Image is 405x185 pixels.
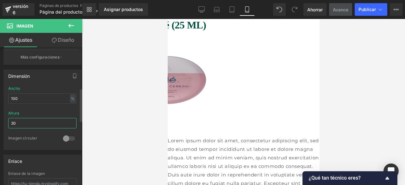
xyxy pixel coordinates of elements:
button: Publicar [355,3,387,16]
font: Ancho [8,86,20,91]
font: Enlace de la imagen [8,171,45,176]
font: Asignar productos [104,7,143,12]
font: Publicar [358,7,376,12]
font: Imagen circular [8,136,37,140]
a: versión 6 [3,3,34,16]
font: Diseño [58,37,74,43]
button: Más [390,3,402,16]
font: Altura [8,111,19,115]
font: Ajustes [15,37,32,43]
a: Móvil [240,3,255,16]
input: auto [8,118,77,128]
a: De oficina [194,3,209,16]
a: Diseño [42,33,84,47]
font: Ahorrar [307,7,323,12]
a: Tableta [224,3,240,16]
font: Enlace [8,158,22,164]
a: Páginas de productos [40,3,103,8]
button: Deshacer [273,3,286,16]
a: Avance [329,3,352,16]
button: Más configuraciones [4,50,78,65]
font: Página del producto - [DATE] 19:19:18 [40,9,119,15]
font: versión 6 [13,3,28,15]
font: Más configuraciones [21,55,59,59]
div: Abrir Intercom Messenger [383,163,399,179]
button: Mostrar encuesta: ¿Qué tan técnico eres? [309,174,391,182]
font: Avance [333,7,348,12]
font: ¿Qué tan técnico eres? [309,175,361,181]
a: Computadora portátil [209,3,224,16]
font: Dimensión [8,73,30,79]
font: Páginas de productos [40,3,78,8]
input: auto [8,93,77,104]
a: Nueva Biblioteca [82,3,96,16]
font: Imagen [16,23,33,28]
font: % [71,96,75,101]
button: Rehacer [288,3,301,16]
